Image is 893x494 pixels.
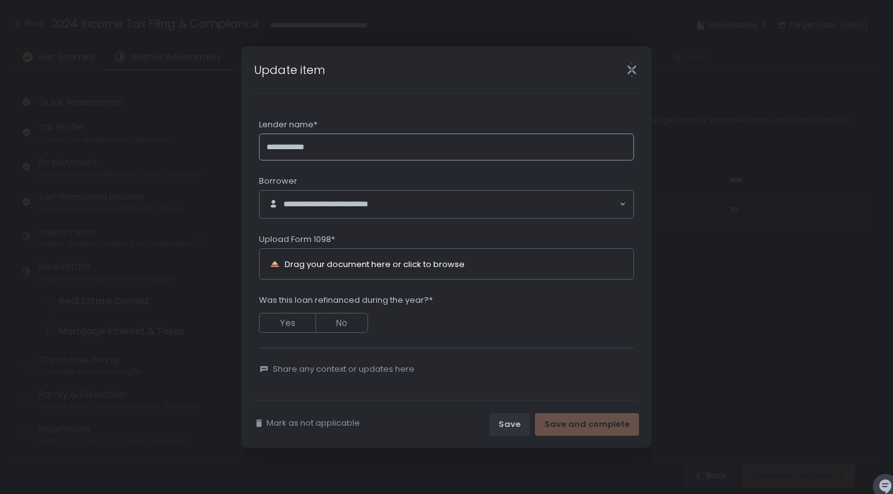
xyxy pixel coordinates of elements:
[403,198,618,211] input: Search for option
[273,364,415,375] span: Share any context or updates here
[489,413,530,436] button: Save
[285,260,465,268] div: Drag your document here or click to browse
[259,234,335,245] span: Upload Form 1098*
[254,61,325,78] h1: Update item
[254,418,360,429] button: Mark as not applicable
[315,313,368,333] button: No
[259,313,315,333] button: Yes
[259,295,433,306] span: Was this loan refinanced during the year?*
[259,176,297,187] span: Borrower
[259,119,317,130] span: Lender name*
[267,418,360,429] span: Mark as not applicable
[611,63,652,77] div: Close
[499,419,520,430] div: Save
[260,191,633,218] div: Search for option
